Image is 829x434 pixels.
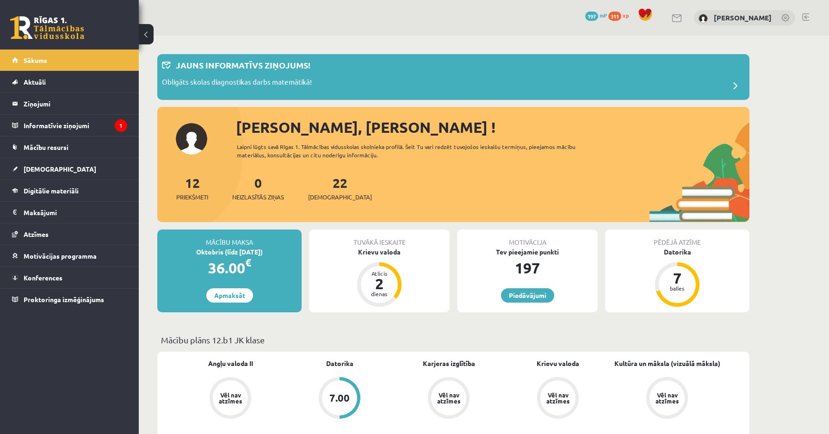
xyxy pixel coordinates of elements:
[176,174,208,202] a: 12Priekšmeti
[12,202,127,223] a: Maksājumi
[457,247,598,257] div: Tev pieejamie punkti
[600,12,607,19] span: mP
[329,393,350,403] div: 7.00
[12,93,127,114] a: Ziņojumi
[326,359,353,368] a: Datorika
[12,136,127,158] a: Mācību resursi
[161,334,746,346] p: Mācību plāns 12.b1 JK klase
[12,158,127,180] a: [DEMOGRAPHIC_DATA]
[605,229,749,247] div: Pēdējā atzīme
[10,16,84,39] a: Rīgas 1. Tālmācības vidusskola
[12,71,127,93] a: Aktuāli
[585,12,607,19] a: 197 mP
[24,202,127,223] legend: Maksājumi
[232,174,284,202] a: 0Neizlasītās ziņas
[206,288,253,303] a: Apmaksāt
[12,289,127,310] a: Proktoringa izmēģinājums
[208,359,253,368] a: Angļu valoda II
[545,392,571,404] div: Vēl nav atzīmes
[12,115,127,136] a: Informatīvie ziņojumi1
[24,93,127,114] legend: Ziņojumi
[162,77,312,90] p: Obligāts skolas diagnostikas darbs matemātikā!
[605,247,749,257] div: Datorika
[176,59,310,71] p: Jauns informatīvs ziņojums!
[24,78,46,86] span: Aktuāli
[308,192,372,202] span: [DEMOGRAPHIC_DATA]
[699,14,708,23] img: Madars Fiļencovs
[285,377,394,421] a: 7.00
[608,12,633,19] a: 311 xp
[365,291,393,297] div: dienas
[157,257,302,279] div: 36.00
[457,257,598,279] div: 197
[612,377,722,421] a: Vēl nav atzīmes
[12,223,127,245] a: Atzīmes
[663,271,691,285] div: 7
[423,359,475,368] a: Karjeras izglītība
[12,245,127,267] a: Motivācijas programma
[614,359,720,368] a: Kultūra un māksla (vizuālā māksla)
[176,192,208,202] span: Priekšmeti
[115,119,127,132] i: 1
[24,115,127,136] legend: Informatīvie ziņojumi
[157,247,302,257] div: Oktobris (līdz [DATE])
[436,392,462,404] div: Vēl nav atzīmes
[12,180,127,201] a: Digitālie materiāli
[605,247,749,308] a: Datorika 7 balles
[24,252,97,260] span: Motivācijas programma
[24,165,96,173] span: [DEMOGRAPHIC_DATA]
[365,276,393,291] div: 2
[24,56,47,64] span: Sākums
[663,285,691,291] div: balles
[585,12,598,21] span: 197
[537,359,579,368] a: Krievu valoda
[394,377,503,421] a: Vēl nav atzīmes
[232,192,284,202] span: Neizlasītās ziņas
[309,247,450,257] div: Krievu valoda
[217,392,243,404] div: Vēl nav atzīmes
[12,50,127,71] a: Sākums
[24,295,104,304] span: Proktoringa izmēģinājums
[24,230,49,238] span: Atzīmes
[714,13,772,22] a: [PERSON_NAME]
[457,229,598,247] div: Motivācija
[308,174,372,202] a: 22[DEMOGRAPHIC_DATA]
[157,229,302,247] div: Mācību maksa
[237,143,592,159] div: Laipni lūgts savā Rīgas 1. Tālmācības vidusskolas skolnieka profilā. Šeit Tu vari redzēt tuvojošo...
[236,116,749,138] div: [PERSON_NAME], [PERSON_NAME] !
[309,247,450,308] a: Krievu valoda Atlicis 2 dienas
[245,256,251,269] span: €
[176,377,285,421] a: Vēl nav atzīmes
[654,392,680,404] div: Vēl nav atzīmes
[365,271,393,276] div: Atlicis
[24,143,68,151] span: Mācību resursi
[24,273,62,282] span: Konferences
[503,377,612,421] a: Vēl nav atzīmes
[24,186,79,195] span: Digitālie materiāli
[608,12,621,21] span: 311
[623,12,629,19] span: xp
[309,229,450,247] div: Tuvākā ieskaite
[501,288,554,303] a: Piedāvājumi
[162,59,745,95] a: Jauns informatīvs ziņojums! Obligāts skolas diagnostikas darbs matemātikā!
[12,267,127,288] a: Konferences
